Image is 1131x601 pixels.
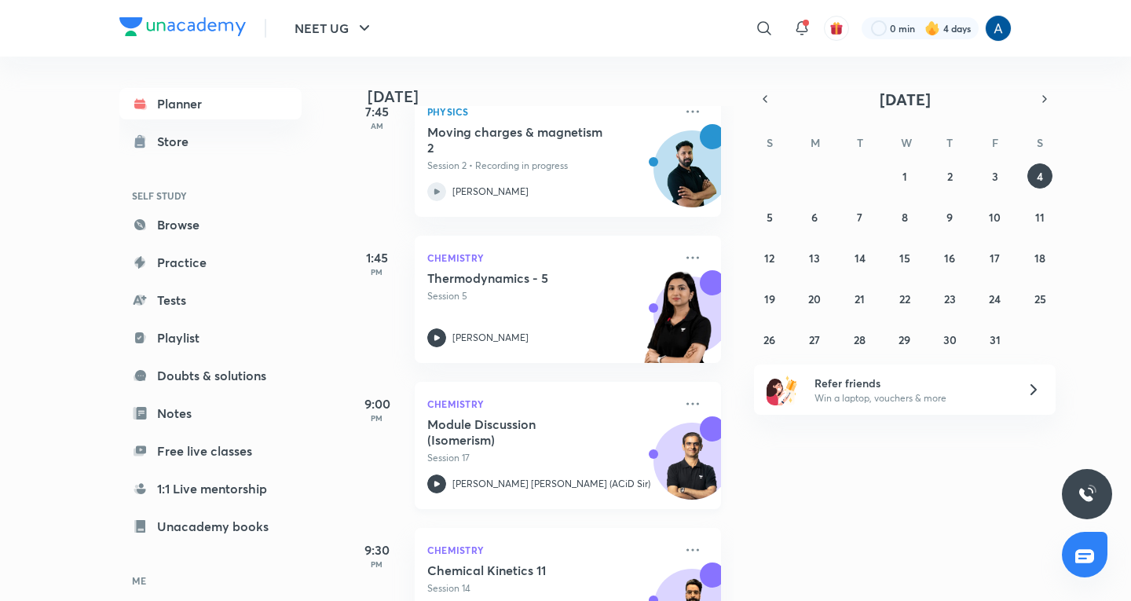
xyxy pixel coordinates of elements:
abbr: Sunday [767,135,773,150]
button: October 10, 2025 [983,204,1008,229]
a: Notes [119,398,302,429]
p: PM [346,413,408,423]
a: 1:1 Live mentorship [119,473,302,504]
a: Tests [119,284,302,316]
a: Browse [119,209,302,240]
abbr: Thursday [946,135,953,150]
h4: [DATE] [368,87,737,106]
button: October 19, 2025 [757,286,782,311]
a: Doubts & solutions [119,360,302,391]
abbr: Wednesday [901,135,912,150]
abbr: October 17, 2025 [990,251,1000,266]
p: Session 17 [427,451,674,465]
abbr: October 22, 2025 [899,291,910,306]
div: Store [157,132,198,151]
h6: ME [119,567,302,594]
abbr: Saturday [1037,135,1043,150]
abbr: October 25, 2025 [1034,291,1046,306]
img: streak [924,20,940,36]
abbr: October 31, 2025 [990,332,1001,347]
h6: SELF STUDY [119,182,302,209]
abbr: October 4, 2025 [1037,169,1043,184]
p: Session 14 [427,581,674,596]
p: Chemistry [427,394,674,413]
button: October 13, 2025 [802,245,827,270]
a: Company Logo [119,17,246,40]
abbr: October 26, 2025 [763,332,775,347]
h5: 9:00 [346,394,408,413]
abbr: October 9, 2025 [946,210,953,225]
abbr: October 19, 2025 [764,291,775,306]
p: Physics [427,102,674,121]
img: Anees Ahmed [985,15,1012,42]
p: Win a laptop, vouchers & more [814,391,1008,405]
abbr: October 18, 2025 [1034,251,1045,266]
a: Unacademy books [119,511,302,542]
a: Practice [119,247,302,278]
button: October 20, 2025 [802,286,827,311]
a: Free live classes [119,435,302,467]
abbr: October 12, 2025 [764,251,774,266]
button: October 31, 2025 [983,327,1008,352]
button: October 28, 2025 [847,327,873,352]
img: Avatar [654,139,730,214]
h6: Refer friends [814,375,1008,391]
abbr: October 2, 2025 [947,169,953,184]
abbr: October 28, 2025 [854,332,866,347]
abbr: October 30, 2025 [943,332,957,347]
button: October 21, 2025 [847,286,873,311]
h5: Moving charges & magnetism 2 [427,124,623,156]
button: October 2, 2025 [937,163,962,189]
h5: Module Discussion (Isomerism) [427,416,623,448]
p: PM [346,559,408,569]
p: Session 2 • Recording in progress [427,159,674,173]
button: NEET UG [285,13,383,44]
button: October 18, 2025 [1027,245,1052,270]
abbr: October 13, 2025 [809,251,820,266]
a: Store [119,126,302,157]
abbr: October 10, 2025 [989,210,1001,225]
button: October 3, 2025 [983,163,1008,189]
abbr: October 3, 2025 [992,169,998,184]
abbr: October 14, 2025 [855,251,866,266]
button: [DATE] [776,88,1034,110]
button: October 25, 2025 [1027,286,1052,311]
abbr: October 15, 2025 [899,251,910,266]
button: October 16, 2025 [937,245,962,270]
h5: 9:30 [346,541,408,559]
abbr: October 7, 2025 [857,210,862,225]
img: unacademy [635,270,721,379]
button: October 26, 2025 [757,327,782,352]
abbr: Friday [992,135,998,150]
button: October 9, 2025 [937,204,962,229]
p: PM [346,267,408,277]
img: referral [767,374,798,405]
button: October 8, 2025 [892,204,917,229]
button: avatar [824,16,849,41]
button: October 22, 2025 [892,286,917,311]
abbr: October 27, 2025 [809,332,820,347]
button: October 1, 2025 [892,163,917,189]
abbr: October 16, 2025 [944,251,955,266]
p: [PERSON_NAME] [452,331,529,345]
abbr: October 24, 2025 [989,291,1001,306]
p: Session 5 [427,289,674,303]
h5: Chemical Kinetics 11 [427,563,623,578]
a: Planner [119,88,302,119]
img: Avatar [654,431,730,507]
abbr: October 23, 2025 [944,291,956,306]
img: Company Logo [119,17,246,36]
abbr: October 6, 2025 [811,210,818,225]
button: October 30, 2025 [937,327,962,352]
p: [PERSON_NAME] [452,185,529,199]
img: avatar [829,21,844,35]
button: October 12, 2025 [757,245,782,270]
button: October 7, 2025 [847,204,873,229]
h5: 1:45 [346,248,408,267]
p: Chemistry [427,541,674,559]
span: [DATE] [880,89,931,110]
abbr: October 21, 2025 [855,291,865,306]
p: Chemistry [427,248,674,267]
abbr: October 8, 2025 [902,210,908,225]
abbr: October 20, 2025 [808,291,821,306]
